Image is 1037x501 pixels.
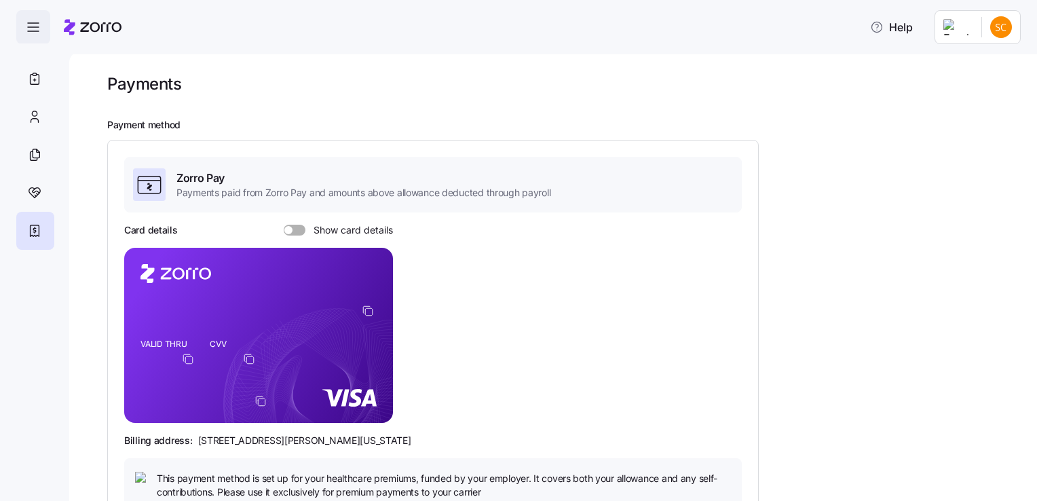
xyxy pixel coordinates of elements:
[362,305,374,317] button: copy-to-clipboard
[243,353,255,365] button: copy-to-clipboard
[157,472,731,500] span: This payment method is set up for your healthcare premiums, funded by your employer. It covers bo...
[124,434,193,447] span: Billing address:
[859,14,924,41] button: Help
[198,434,411,447] span: [STREET_ADDRESS][PERSON_NAME][US_STATE]
[254,395,267,407] button: copy-to-clipboard
[107,119,1018,132] h2: Payment method
[140,339,187,349] tspan: VALID THRU
[305,225,393,236] span: Show card details
[176,170,550,187] span: Zorro Pay
[107,73,181,94] h1: Payments
[182,353,194,365] button: copy-to-clipboard
[210,339,227,349] tspan: CVV
[943,19,970,35] img: Employer logo
[135,472,151,488] img: icon bulb
[176,186,550,200] span: Payments paid from Zorro Pay and amounts above allowance deducted through payroll
[124,223,178,237] h3: Card details
[990,16,1012,38] img: 32d70cdd8a5c0f196babc351a2071caa
[870,19,913,35] span: Help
